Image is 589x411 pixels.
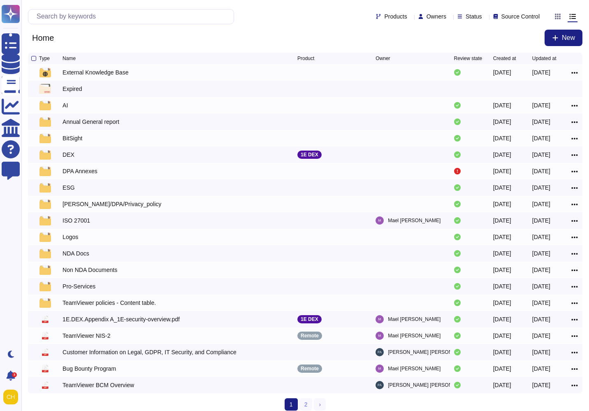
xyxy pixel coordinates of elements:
[532,365,550,373] div: [DATE]
[376,332,384,340] img: user
[376,56,390,61] span: Owner
[532,200,550,208] div: [DATE]
[493,315,511,323] div: [DATE]
[493,381,511,389] div: [DATE]
[63,167,97,175] div: DPA Annexes
[493,348,511,356] div: [DATE]
[63,216,90,225] div: ISO 27001
[63,249,89,258] div: NDA Docs
[39,84,51,94] img: folder
[63,200,161,208] div: [PERSON_NAME]/DPA/Privacy_policy
[532,183,550,192] div: [DATE]
[493,167,511,175] div: [DATE]
[28,32,58,44] span: Home
[493,56,516,61] span: Created at
[376,216,384,225] img: user
[297,56,314,61] span: Product
[493,299,511,307] div: [DATE]
[493,151,511,159] div: [DATE]
[532,167,550,175] div: [DATE]
[493,200,511,208] div: [DATE]
[39,100,51,110] img: folder
[63,85,82,93] div: Expired
[532,233,550,241] div: [DATE]
[39,150,51,160] img: folder
[39,183,51,193] img: folder
[32,9,234,24] input: Search by keywords
[63,183,75,192] div: ESG
[63,299,156,307] div: TeamViewer policies - Content table.
[493,101,511,109] div: [DATE]
[532,118,550,126] div: [DATE]
[493,282,511,290] div: [DATE]
[427,14,446,19] span: Owners
[493,266,511,274] div: [DATE]
[39,56,50,61] span: Type
[532,151,550,159] div: [DATE]
[39,199,51,209] img: folder
[388,315,441,323] span: Mael [PERSON_NAME]
[532,332,550,340] div: [DATE]
[493,134,511,142] div: [DATE]
[39,298,51,308] img: folder
[39,166,51,176] img: folder
[39,117,51,127] img: folder
[2,388,24,406] button: user
[319,401,321,408] span: ›
[39,248,51,258] img: folder
[454,56,482,61] span: Review state
[376,315,384,323] img: user
[301,152,318,157] p: 1E DEX
[532,282,550,290] div: [DATE]
[376,365,384,373] img: user
[532,315,550,323] div: [DATE]
[493,118,511,126] div: [DATE]
[12,372,17,377] div: 3
[388,365,441,373] span: Mael [PERSON_NAME]
[63,118,119,126] div: Annual General report
[466,14,482,19] span: Status
[63,266,117,274] div: Non NDA Documents
[63,233,78,241] div: Logos
[493,233,511,241] div: [DATE]
[532,249,550,258] div: [DATE]
[532,56,557,61] span: Updated at
[532,101,550,109] div: [DATE]
[493,183,511,192] div: [DATE]
[3,390,18,404] img: user
[299,398,313,411] a: 2
[493,249,511,258] div: [DATE]
[63,365,116,373] div: Bug Bounty Program
[493,365,511,373] div: [DATE]
[532,348,550,356] div: [DATE]
[376,381,384,389] img: user
[493,216,511,225] div: [DATE]
[39,67,51,77] img: folder
[63,282,95,290] div: Pro-Services
[39,281,51,291] img: folder
[501,14,540,19] span: Source Control
[63,348,237,356] div: Customer Information on Legal, GDPR, IT Security, and Compliance
[493,68,511,77] div: [DATE]
[63,56,76,61] span: Name
[376,348,384,356] img: user
[532,216,550,225] div: [DATE]
[545,30,582,46] button: New
[388,332,441,340] span: Mael [PERSON_NAME]
[63,68,128,77] div: External Knowledge Base
[388,216,441,225] span: Mael [PERSON_NAME]
[301,317,318,322] p: 1E DEX
[63,134,82,142] div: BitSight
[532,299,550,307] div: [DATE]
[532,68,550,77] div: [DATE]
[63,332,110,340] div: TeamViewer NIS-2
[384,14,407,19] span: Products
[63,151,74,159] div: DEX
[63,381,134,389] div: TeamViewer BCM Overview
[39,216,51,225] img: folder
[39,232,51,242] img: folder
[532,134,550,142] div: [DATE]
[493,332,511,340] div: [DATE]
[63,315,180,323] div: 1E.DEX.Appendix A_1E-security-overview.pdf
[63,101,68,109] div: AI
